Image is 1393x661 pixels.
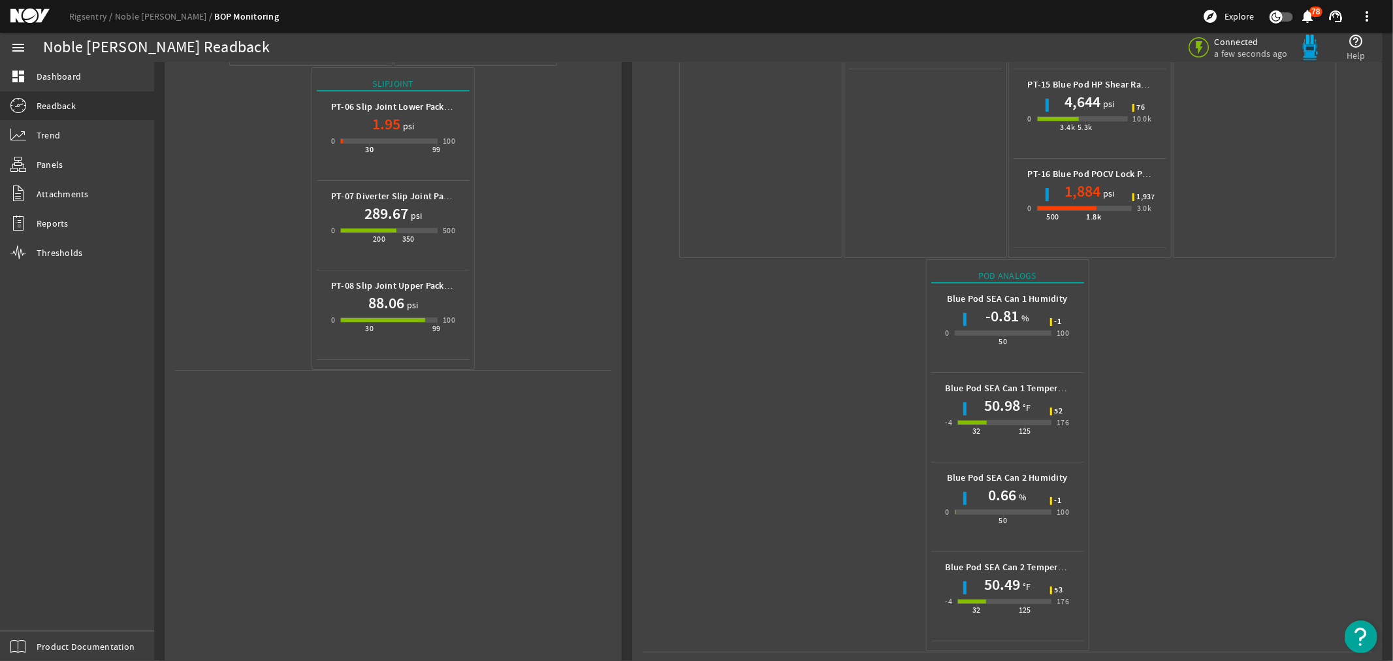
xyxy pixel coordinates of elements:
[43,41,270,54] div: Noble [PERSON_NAME] Readback
[1028,112,1032,125] div: 0
[1057,416,1069,429] div: 176
[1297,35,1323,61] img: Bluepod.svg
[215,10,280,23] a: BOP Monitoring
[1019,425,1031,438] div: 125
[331,101,504,113] b: PT-06 Slip Joint Lower Packer Air Pressure
[10,69,26,84] mat-icon: dashboard
[972,604,981,617] div: 32
[946,416,953,429] div: -4
[1057,327,1069,340] div: 100
[1055,497,1062,505] span: -1
[331,135,335,148] div: 0
[37,70,81,83] span: Dashboard
[368,293,404,314] h1: 88.06
[1100,187,1115,200] span: psi
[331,280,504,292] b: PT-08 Slip Joint Upper Packer Air Pressure
[999,335,1008,348] div: 50
[1351,1,1383,32] button: more_vert
[1087,210,1102,223] div: 1.8k
[1055,318,1062,326] span: -1
[1061,121,1076,134] div: 3.4k
[946,506,950,519] div: 0
[1046,210,1059,223] div: 500
[1301,10,1315,24] button: 78
[1215,36,1288,48] span: Connected
[331,190,539,202] b: PT-07 Diverter Slip Joint Packer Hydraulic Pressure
[37,187,89,201] span: Attachments
[1328,8,1343,24] mat-icon: support_agent
[37,99,76,112] span: Readback
[999,514,1008,527] div: 50
[1055,587,1063,594] span: 53
[317,77,470,91] div: Slipjoint
[1133,112,1152,125] div: 10.0k
[1078,121,1093,134] div: 5.3k
[985,306,1019,327] h1: -0.81
[1202,8,1218,24] mat-icon: explore
[1100,97,1115,110] span: psi
[946,561,1080,573] b: Blue Pod SEA Can 2 Temperature
[1197,6,1259,27] button: Explore
[946,327,950,340] div: 0
[1057,506,1069,519] div: 100
[364,203,408,224] h1: 289.67
[1020,401,1031,414] span: °F
[1137,104,1145,112] span: 76
[432,322,441,335] div: 99
[443,224,455,237] div: 500
[115,10,215,22] a: Noble [PERSON_NAME]
[1055,408,1063,415] span: 52
[402,233,415,246] div: 350
[331,314,335,327] div: 0
[984,395,1020,416] h1: 50.98
[1028,168,1172,180] b: PT-16 Blue Pod POCV Lock Pressure
[1225,10,1254,23] span: Explore
[1345,621,1377,653] button: Open Resource Center
[10,40,26,56] mat-icon: menu
[37,129,60,142] span: Trend
[37,158,63,171] span: Panels
[372,114,400,135] h1: 1.95
[984,574,1020,595] h1: 50.49
[931,269,1084,283] div: Pod Analogs
[366,322,374,335] div: 30
[1028,202,1032,215] div: 0
[331,224,335,237] div: 0
[69,10,115,22] a: Rigsentry
[1215,48,1288,59] span: a few seconds ago
[443,314,455,327] div: 100
[1016,491,1027,504] span: %
[366,143,374,156] div: 30
[37,246,83,259] span: Thresholds
[1065,181,1100,202] h1: 1,884
[1028,78,1187,91] b: PT-15 Blue Pod HP Shear Ram Pressure
[432,143,441,156] div: 99
[948,472,1068,484] b: Blue Pod SEA Can 2 Humidity
[1137,193,1155,201] span: 1,937
[948,293,1068,305] b: Blue Pod SEA Can 1 Humidity
[988,485,1016,506] h1: 0.66
[1057,595,1069,608] div: 176
[1019,604,1031,617] div: 125
[1300,8,1316,24] mat-icon: notifications
[37,217,69,230] span: Reports
[1020,580,1031,593] span: °F
[443,135,455,148] div: 100
[37,640,135,653] span: Product Documentation
[408,209,423,222] span: psi
[946,382,1080,395] b: Blue Pod SEA Can 1 Temperature
[1349,33,1364,49] mat-icon: help_outline
[1347,49,1366,62] span: Help
[946,595,953,608] div: -4
[400,120,415,133] span: psi
[1019,312,1029,325] span: %
[972,425,981,438] div: 32
[373,233,385,246] div: 200
[1137,202,1152,215] div: 3.0k
[1065,91,1100,112] h1: 4,644
[404,298,419,312] span: psi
